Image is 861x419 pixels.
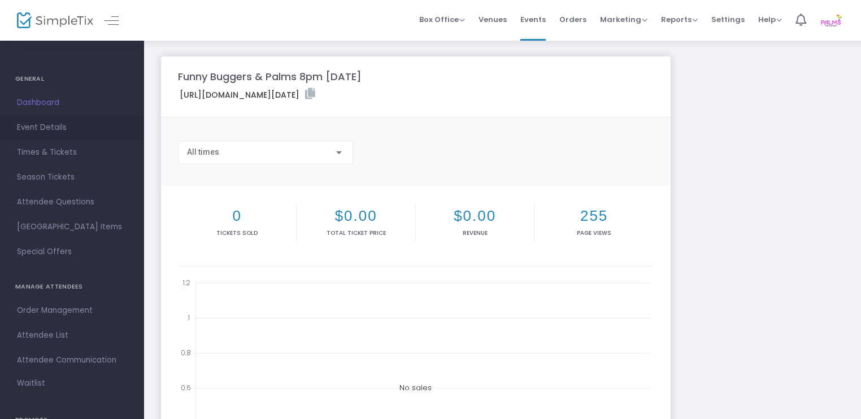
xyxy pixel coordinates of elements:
span: Marketing [600,14,647,25]
span: All times [187,147,219,156]
h4: MANAGE ATTENDEES [15,276,129,298]
span: Attendee List [17,328,127,343]
span: Settings [711,5,745,34]
h2: $0.00 [418,207,532,225]
h2: 0 [180,207,294,225]
p: Page Views [537,229,651,237]
span: Dashboard [17,95,127,110]
span: Event Details [17,120,127,135]
p: Revenue [418,229,532,237]
span: Waitlist [17,378,45,389]
span: Season Tickets [17,170,127,185]
label: [URL][DOMAIN_NAME][DATE] [180,88,315,101]
span: Times & Tickets [17,145,127,160]
p: Tickets sold [180,229,294,237]
span: Reports [661,14,698,25]
m-panel-title: Funny Buggers & Palms 8pm [DATE] [178,69,362,84]
span: Help [758,14,782,25]
span: Orders [559,5,586,34]
h2: $0.00 [299,207,412,225]
span: Attendee Communication [17,353,127,368]
h2: 255 [537,207,651,225]
span: Events [520,5,546,34]
h4: GENERAL [15,68,129,90]
span: [GEOGRAPHIC_DATA] Items [17,220,127,234]
span: Special Offers [17,245,127,259]
span: Order Management [17,303,127,318]
p: Total Ticket Price [299,229,412,237]
span: Box Office [419,14,465,25]
span: Attendee Questions [17,195,127,209]
span: Venues [479,5,507,34]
